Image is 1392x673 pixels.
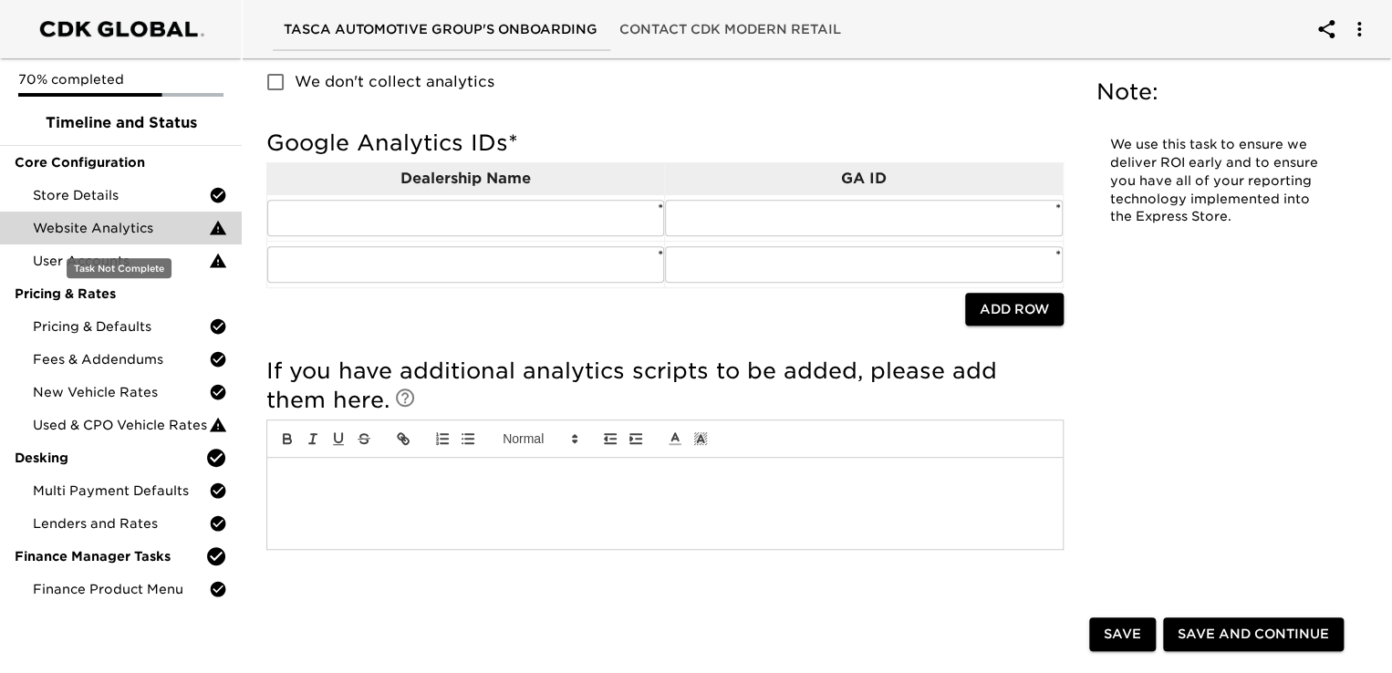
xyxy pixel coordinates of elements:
[965,293,1064,326] button: Add Row
[33,580,209,598] span: Finance Product Menu
[295,71,494,93] span: We don't collect analytics
[33,416,209,434] span: Used & CPO Vehicle Rates
[1089,617,1156,651] button: Save
[33,350,209,368] span: Fees & Addendums
[33,514,209,533] span: Lenders and Rates
[266,129,1064,158] h5: Google Analytics IDs
[1163,617,1344,651] button: Save and Continue
[284,18,597,41] span: Tasca Automotive Group's Onboarding
[619,18,841,41] span: Contact CDK Modern Retail
[980,298,1049,321] span: Add Row
[15,112,227,134] span: Timeline and Status
[1337,7,1381,51] button: account of current user
[33,317,209,336] span: Pricing & Defaults
[15,449,205,467] span: Desking
[33,383,209,401] span: New Vehicle Rates
[15,285,227,303] span: Pricing & Rates
[1178,623,1329,646] span: Save and Continue
[1096,78,1340,107] h5: Note:
[267,168,664,190] p: Dealership Name
[33,481,209,500] span: Multi Payment Defaults
[1304,7,1348,51] button: account of current user
[15,547,205,565] span: Finance Manager Tasks
[1104,623,1141,646] span: Save
[15,153,227,171] span: Core Configuration
[18,70,223,88] p: 70% completed
[33,252,209,270] span: User Accounts
[266,357,1064,415] h5: If you have additional analytics scripts to be added, please add them here.
[33,219,209,237] span: Website Analytics
[665,168,1062,190] p: GA ID
[1110,136,1326,226] p: We use this task to ensure we deliver ROI early and to ensure you have all of your reporting tech...
[33,186,209,204] span: Store Details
